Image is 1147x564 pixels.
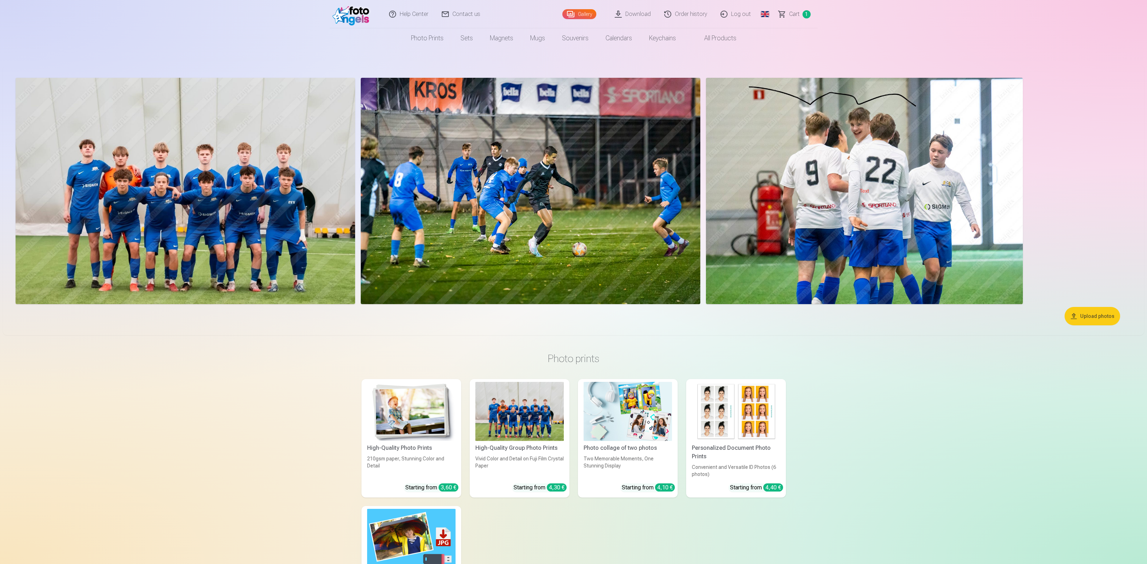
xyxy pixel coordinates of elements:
div: 4,30 € [547,483,567,492]
img: Personalized Document Photo Prints [692,382,780,441]
div: 210gsm paper, Stunning Color and Detail [364,455,458,478]
a: Photo prints [402,28,452,48]
a: Calendars [597,28,641,48]
div: Convenient and Versatile ID Photos (6 photos) [689,464,783,478]
img: Photo collage of two photos [584,382,672,441]
h3: Photo prints [367,352,780,365]
a: Souvenirs [554,28,597,48]
div: Starting from [405,483,458,492]
div: Photo collage of two photos [581,444,675,452]
a: Gallery [562,9,596,19]
div: Vivid Color and Detail on Fuji Film Crystal Paper [473,455,567,478]
a: Photo collage of two photosPhoto collage of two photosTwo Memorable Moments, One Stunning Display... [578,379,678,498]
div: Starting from [622,483,675,492]
div: 4,40 € [763,483,783,492]
a: Sets [452,28,481,48]
div: Personalized Document Photo Prints [689,444,783,461]
div: Starting from [730,483,783,492]
button: Upload photos [1065,307,1120,325]
a: Personalized Document Photo PrintsPersonalized Document Photo PrintsConvenient and Versatile ID P... [686,379,786,498]
div: High-Quality Group Photo Prints [473,444,567,452]
a: Magnets [481,28,522,48]
div: 4,10 € [655,483,675,492]
div: High-Quality Photo Prints [364,444,458,452]
div: Starting from [514,483,567,492]
a: High-Quality Photo PrintsHigh-Quality Photo Prints210gsm paper, Stunning Color and DetailStarting... [361,379,461,498]
a: High-Quality Group Photo PrintsVivid Color and Detail on Fuji Film Crystal PaperStarting from 4,30 € [470,379,569,498]
span: Сart [789,10,800,18]
a: Keychains [641,28,684,48]
span: 1 [803,10,811,18]
img: High-Quality Photo Prints [367,382,456,441]
a: Mugs [522,28,554,48]
div: 3,60 € [439,483,458,492]
img: /fa1 [332,3,373,25]
div: Two Memorable Moments, One Stunning Display [581,455,675,478]
a: All products [684,28,745,48]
